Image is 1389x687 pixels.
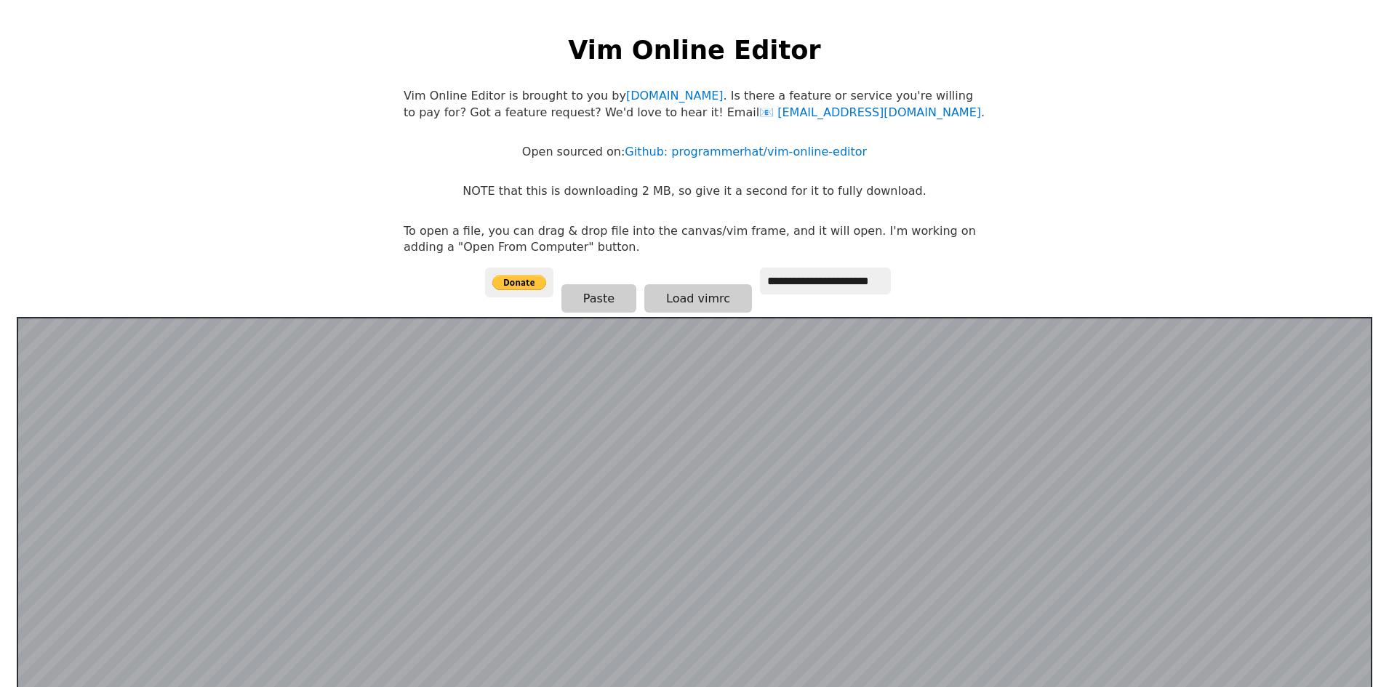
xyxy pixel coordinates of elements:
[644,284,752,313] button: Load vimrc
[561,284,636,313] button: Paste
[404,88,985,121] p: Vim Online Editor is brought to you by . Is there a feature or service you're willing to pay for?...
[404,223,985,256] p: To open a file, you can drag & drop file into the canvas/vim frame, and it will open. I'm working...
[626,89,724,103] a: [DOMAIN_NAME]
[625,145,867,158] a: Github: programmerhat/vim-online-editor
[568,32,820,68] h1: Vim Online Editor
[522,144,867,160] p: Open sourced on:
[463,183,926,199] p: NOTE that this is downloading 2 MB, so give it a second for it to fully download.
[759,105,981,119] a: [EMAIL_ADDRESS][DOMAIN_NAME]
